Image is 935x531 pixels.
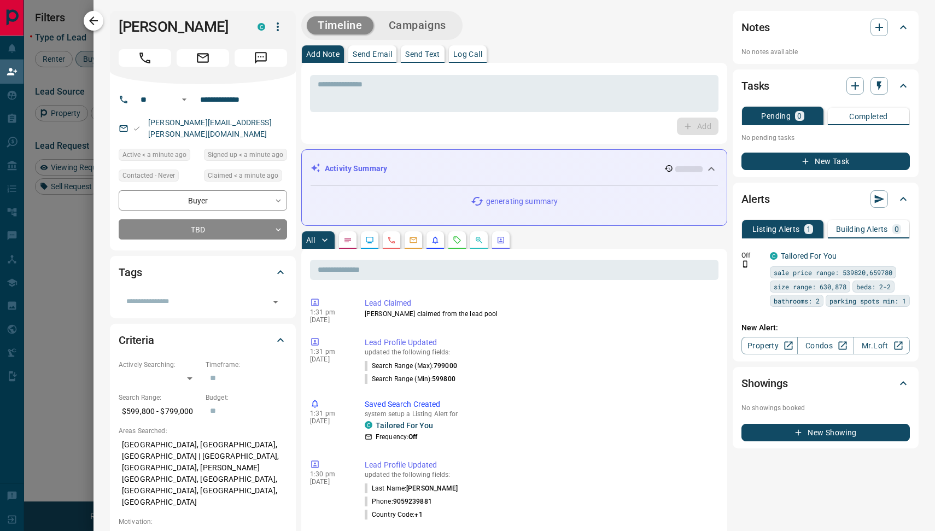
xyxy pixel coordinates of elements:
[376,421,433,430] a: Tailored For You
[836,225,888,233] p: Building Alerts
[431,236,440,244] svg: Listing Alerts
[119,393,200,402] p: Search Range:
[119,219,287,240] div: TBD
[119,49,171,67] span: Call
[310,417,348,425] p: [DATE]
[741,322,910,334] p: New Alert:
[393,498,432,505] span: 9059239881
[774,295,820,306] span: bathrooms: 2
[325,163,387,174] p: Activity Summary
[208,170,278,181] span: Claimed < a minute ago
[774,267,892,278] span: sale price range: 539820,659780
[741,250,763,260] p: Off
[365,510,423,520] p: Country Code :
[856,281,891,292] span: beds: 2-2
[133,125,141,132] svg: Email Valid
[741,73,910,99] div: Tasks
[741,186,910,212] div: Alerts
[310,478,348,486] p: [DATE]
[409,236,418,244] svg: Emails
[741,424,910,441] button: New Showing
[122,149,186,160] span: Active < a minute ago
[365,421,372,429] div: condos.ca
[268,294,283,310] button: Open
[119,264,142,281] h2: Tags
[365,337,714,348] p: Lead Profile Updated
[208,149,283,160] span: Signed up < a minute ago
[204,149,287,164] div: Tue Sep 16 2025
[829,295,906,306] span: parking spots min: 1
[306,236,315,244] p: All
[408,433,417,441] strong: Off
[741,337,798,354] a: Property
[365,483,458,493] p: Last Name :
[741,190,770,208] h2: Alerts
[741,260,749,268] svg: Push Notification Only
[741,14,910,40] div: Notes
[797,112,802,120] p: 0
[365,410,714,418] p: system setup a Listing Alert for
[122,170,175,181] span: Contacted - Never
[741,153,910,170] button: New Task
[365,471,714,479] p: updated the following fields:
[365,459,714,471] p: Lead Profile Updated
[365,497,432,506] p: Phone :
[741,77,769,95] h2: Tasks
[119,402,200,421] p: $599,800 - $799,000
[206,393,287,402] p: Budget:
[119,327,287,353] div: Criteria
[119,149,198,164] div: Tue Sep 16 2025
[178,93,191,106] button: Open
[414,511,422,518] span: +1
[310,308,348,316] p: 1:31 pm
[761,112,791,120] p: Pending
[405,50,440,58] p: Send Text
[854,337,910,354] a: Mr.Loft
[453,50,482,58] p: Log Call
[741,47,910,57] p: No notes available
[378,16,457,34] button: Campaigns
[365,309,714,319] p: [PERSON_NAME] claimed from the lead pool
[258,23,265,31] div: condos.ca
[781,252,837,260] a: Tailored For You
[376,432,417,442] p: Frequency:
[496,236,505,244] svg: Agent Actions
[807,225,811,233] p: 1
[119,436,287,511] p: [GEOGRAPHIC_DATA], [GEOGRAPHIC_DATA], [GEOGRAPHIC_DATA] | [GEOGRAPHIC_DATA], [GEOGRAPHIC_DATA], [...
[365,297,714,309] p: Lead Claimed
[306,50,340,58] p: Add Note
[310,470,348,478] p: 1:30 pm
[406,485,458,492] span: [PERSON_NAME]
[387,236,396,244] svg: Calls
[204,170,287,185] div: Tue Sep 16 2025
[119,517,287,527] p: Motivation:
[741,19,770,36] h2: Notes
[311,159,718,179] div: Activity Summary
[310,410,348,417] p: 1:31 pm
[119,360,200,370] p: Actively Searching:
[148,118,272,138] a: [PERSON_NAME][EMAIL_ADDRESS][PERSON_NAME][DOMAIN_NAME]
[307,16,373,34] button: Timeline
[741,370,910,396] div: Showings
[310,316,348,324] p: [DATE]
[119,190,287,211] div: Buyer
[774,281,846,292] span: size range: 630,878
[119,259,287,285] div: Tags
[752,225,800,233] p: Listing Alerts
[365,374,455,384] p: Search Range (Min) :
[119,426,287,436] p: Areas Searched:
[797,337,854,354] a: Condos
[365,361,457,371] p: Search Range (Max) :
[353,50,392,58] p: Send Email
[741,130,910,146] p: No pending tasks
[119,331,154,349] h2: Criteria
[310,355,348,363] p: [DATE]
[849,113,888,120] p: Completed
[770,252,778,260] div: condos.ca
[432,375,455,383] span: 599800
[741,403,910,413] p: No showings booked
[343,236,352,244] svg: Notes
[310,348,348,355] p: 1:31 pm
[434,362,457,370] span: 799000
[177,49,229,67] span: Email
